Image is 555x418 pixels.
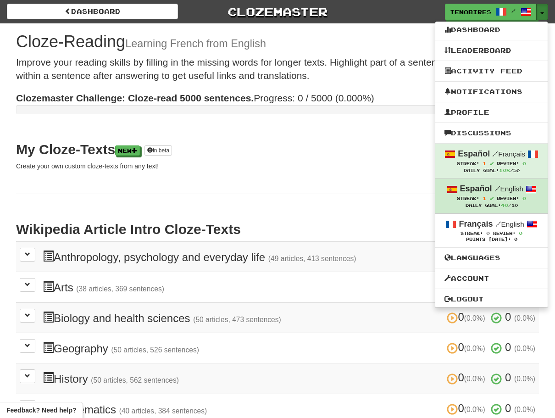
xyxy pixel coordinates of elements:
[505,402,511,414] span: 0
[445,4,537,20] a: tenobires /
[115,145,140,156] a: New
[494,185,523,193] small: English
[486,230,490,236] span: 0
[447,402,488,414] span: 0
[505,311,511,323] span: 0
[447,311,488,323] span: 0
[144,145,172,156] a: in beta
[125,38,266,50] small: Learning French from English
[6,406,76,415] span: Open feedback widget
[483,195,486,201] span: 1
[483,161,486,166] span: 1
[489,196,494,201] span: Streak includes today.
[444,167,538,174] div: Daily Goal: /50
[497,196,519,201] span: Review:
[43,311,535,324] h3: Biology and health sciences
[193,316,281,323] small: (50 articles, 473 sentences)
[435,214,548,247] a: Français /English Streak: 0 Review: 0 Points [DATE]: 0
[464,375,485,383] small: (0.0%)
[43,402,535,416] h3: Mathematics
[16,142,539,157] h2: My Cloze-Texts
[461,231,483,236] span: Streak:
[494,184,500,193] span: /
[435,178,548,213] a: Español /English Streak: 1 Review: 0 Daily Goal:40/10
[514,375,535,383] small: (0.0%)
[435,252,548,264] a: Languages
[495,220,524,228] small: English
[493,231,516,236] span: Review:
[16,33,539,51] h1: Cloze-Reading
[111,346,199,354] small: (50 articles, 526 sentences)
[435,65,548,77] a: Activity Feed
[192,4,363,20] a: Clozemaster
[459,219,493,229] strong: Français
[43,341,535,355] h3: Geography
[457,196,479,201] span: Streak:
[435,293,548,305] a: Logout
[501,202,508,208] span: 40
[43,250,535,263] h3: Anthropology, psychology and everyday life
[522,161,526,166] span: 0
[16,93,254,103] strong: Clozemaster Challenge: Cloze-read 5000 sentences.
[435,273,548,284] a: Account
[444,237,538,243] div: Points [DATE]: 0
[435,86,548,98] a: Notifications
[514,406,535,413] small: (0.0%)
[464,345,485,352] small: (0.0%)
[495,220,501,228] span: /
[450,8,491,16] span: tenobires
[492,150,525,158] small: Français
[43,372,535,385] h3: History
[497,161,519,166] span: Review:
[16,93,374,103] span: Progress: 0 / 5000 (0.000%)
[16,162,539,171] p: Create your own custom cloze-texts from any text!
[447,371,488,384] span: 0
[519,230,522,236] span: 0
[444,202,538,209] div: Daily Goal: /10
[505,341,511,353] span: 0
[435,24,548,36] a: Dashboard
[522,195,526,201] span: 0
[464,406,485,413] small: (0.0%)
[43,280,535,294] h3: Arts
[435,45,548,56] a: Leaderboard
[457,161,479,166] span: Streak:
[435,127,548,139] a: Discussions
[499,167,510,173] span: 108
[464,314,485,322] small: (0.0%)
[16,222,539,237] h2: Wikipedia Article Intro Cloze-Texts
[460,184,492,193] strong: Español
[492,150,498,158] span: /
[458,149,490,158] strong: Español
[505,371,511,384] span: 0
[16,56,539,83] p: Improve your reading skills by filling in the missing words for longer texts. Highlight part of a...
[435,144,548,178] a: Español /Français Streak: 1 Review: 0 Daily Goal:108/50
[91,376,179,384] small: (50 articles, 562 sentences)
[514,314,535,322] small: (0.0%)
[76,285,164,293] small: (38 articles, 369 sentences)
[447,341,488,353] span: 0
[435,106,548,118] a: Profile
[119,407,207,415] small: (40 articles, 384 sentences)
[511,7,516,14] span: /
[268,255,356,262] small: (49 articles, 413 sentences)
[7,4,178,19] a: Dashboard
[514,345,535,352] small: (0.0%)
[489,162,494,166] span: Streak includes today.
